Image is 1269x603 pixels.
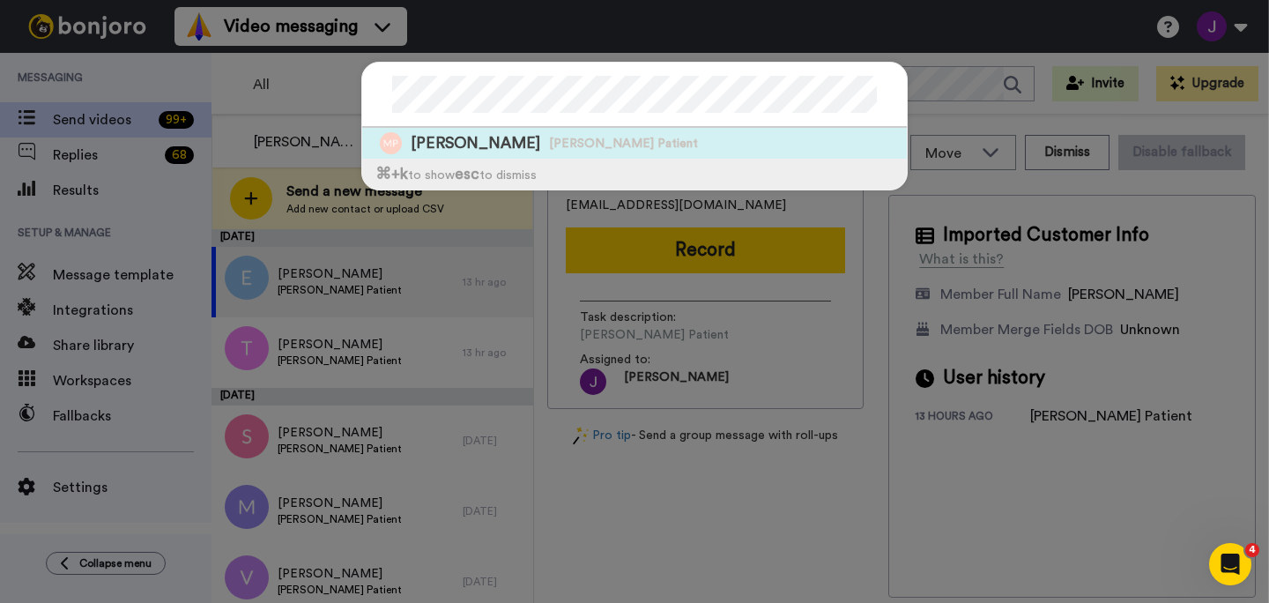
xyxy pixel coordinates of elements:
[375,167,408,182] span: ⌘ +k
[380,132,402,154] img: Image of Michael Pratt
[362,159,907,190] div: to show to dismiss
[362,128,907,159] a: Image of Michael Pratt[PERSON_NAME][PERSON_NAME] Patient
[1245,543,1259,557] span: 4
[455,167,479,182] span: esc
[549,135,698,153] span: [PERSON_NAME] Patient
[411,132,540,154] span: [PERSON_NAME]
[1209,543,1251,585] iframe: Intercom live chat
